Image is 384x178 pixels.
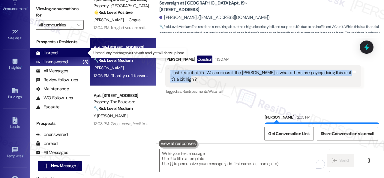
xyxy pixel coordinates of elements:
span: [PERSON_NAME] [94,65,124,71]
div: 11:30 AM [214,56,229,62]
button: Get Conversation Link [264,127,313,140]
div: Unanswered [36,59,68,65]
strong: 🌟 Risk Level: Positive [94,10,132,15]
div: Prospects + Residents [30,39,90,45]
button: New Message [38,161,82,171]
i:  [44,164,49,168]
div: Apt. 19~[STREET_ADDRESS] [94,44,149,51]
div: 12:03 PM: Great news, Yeni! I'm so glad to hear the garbage disposal is fixed. Have a great weekend! [94,121,266,126]
div: [PERSON_NAME]. ([EMAIL_ADDRESS][DOMAIN_NAME]) [159,14,270,21]
div: 12:05 PM [295,114,310,120]
strong: 🔧 Risk Level: Medium [159,24,191,29]
span: • [22,35,22,39]
span: • [21,65,22,69]
div: [PERSON_NAME] [265,114,379,122]
a: Leads [3,115,27,131]
button: Send [327,154,354,167]
span: : The resident is inquiring about their high electricity bill and suspects it's due to an ineffic... [159,24,384,43]
div: I just keep it at 75 . Was curious if the [PERSON_NAME] is what others are paying doing this or i... [170,70,352,83]
span: Y. [PERSON_NAME] [94,113,127,119]
div: Maintenance [36,86,69,92]
button: Share Conversation via email [317,127,378,140]
p: Unread: Any message you haven't read yet will show up here [93,50,184,56]
div: 12:05 PM: Thank you. I'll forward your response to the site team. [94,73,203,78]
div: All Messages [36,149,68,156]
span: Water bill [208,89,223,94]
div: Unanswered [36,131,68,138]
span: • [27,6,28,10]
div: (3) [81,57,90,67]
textarea: To enrich screen reader interactions, please activate Accessibility in Grammarly extension settings [160,149,330,172]
div: Question [197,56,213,63]
a: Site Visit • [3,27,27,43]
span: Send [339,157,349,164]
span: L. Cogua [125,17,140,23]
div: [PERSON_NAME] [165,56,361,65]
span: [PERSON_NAME] [94,17,125,23]
div: Escalate [36,104,59,110]
i:  [332,158,337,163]
div: All Messages [36,68,68,74]
span: • [23,153,24,157]
div: Unread [36,140,58,147]
div: Review follow-ups [36,77,78,83]
i:  [367,158,371,163]
strong: 🔧 Risk Level: Medium [94,106,133,111]
div: Unread [36,50,58,56]
span: Rent/payments , [183,89,208,94]
strong: 🔧 Risk Level: Medium [94,58,133,63]
div: WO Follow-ups [36,95,73,101]
span: Get Conversation Link [268,131,310,137]
label: Viewing conversations for [36,4,84,20]
div: Apt. [STREET_ADDRESS] [94,92,149,99]
i:  [77,23,80,27]
a: Insights • [3,56,27,72]
a: Buildings [3,86,27,102]
span: New Message [51,163,76,169]
a: Templates • [3,145,27,161]
span: Share Conversation via email [321,131,374,137]
div: Prospects [30,120,90,127]
input: All communities [39,20,74,30]
div: Property: [GEOGRAPHIC_DATA] [94,3,149,9]
div: Property: The Boulevard [94,99,149,105]
div: Tagged as: [165,87,361,96]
